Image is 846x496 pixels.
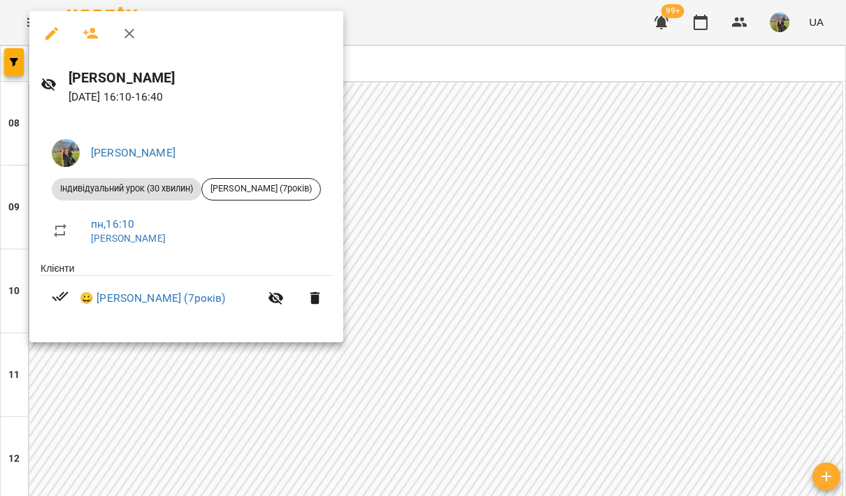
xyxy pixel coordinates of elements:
[201,178,321,200] div: [PERSON_NAME] (7років)
[91,233,166,244] a: [PERSON_NAME]
[202,182,320,195] span: [PERSON_NAME] (7років)
[69,67,332,89] h6: [PERSON_NAME]
[91,217,134,231] a: пн , 16:10
[52,288,69,305] svg: Візит сплачено
[80,290,226,307] a: 😀 [PERSON_NAME] (7років)
[91,146,175,159] a: [PERSON_NAME]
[41,261,332,326] ul: Клієнти
[52,182,201,195] span: Індивідуальний урок (30 хвилин)
[69,89,332,105] p: [DATE] 16:10 - 16:40
[52,139,80,167] img: f0a73d492ca27a49ee60cd4b40e07bce.jpeg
